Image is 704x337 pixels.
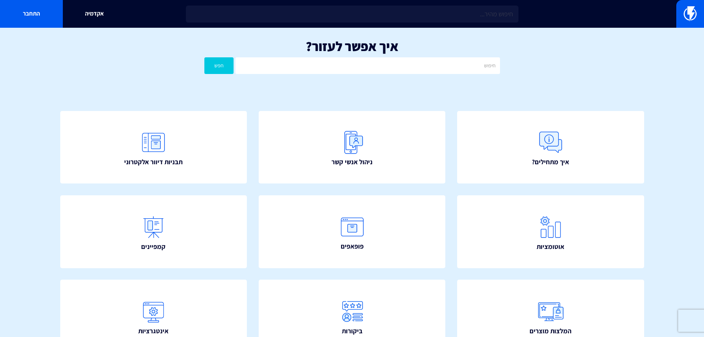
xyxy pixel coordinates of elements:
[186,6,518,23] input: חיפוש מהיר...
[60,195,247,268] a: קמפיינים
[537,242,564,252] span: אוטומציות
[11,39,693,54] h1: איך אפשר לעזור?
[259,111,446,184] a: ניהול אנשי קשר
[341,242,364,251] span: פופאפים
[259,195,446,268] a: פופאפים
[532,157,569,167] span: איך מתחילים?
[457,195,644,268] a: אוטומציות
[138,326,169,336] span: אינטגרציות
[204,57,234,74] button: חפש
[530,326,571,336] span: המלצות מוצרים
[342,326,363,336] span: ביקורות
[331,157,373,167] span: ניהול אנשי קשר
[60,111,247,184] a: תבניות דיוור אלקטרוני
[457,111,644,184] a: איך מתחילים?
[235,57,500,74] input: חיפוש
[141,242,166,252] span: קמפיינים
[124,157,183,167] span: תבניות דיוור אלקטרוני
